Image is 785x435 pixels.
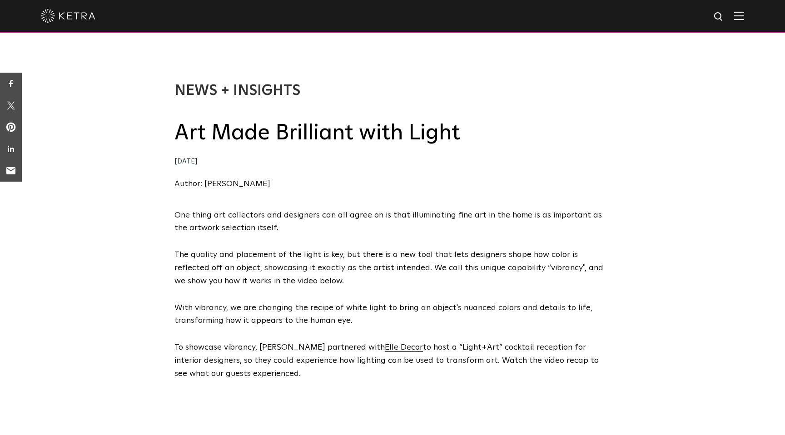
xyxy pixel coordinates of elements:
p: With vibrancy, we are changing the recipe of white light to bring an object's nuanced colors and ... [174,302,611,328]
a: News + Insights [174,84,300,98]
p: The quality and placement of the light is key, but there is a new tool that lets designers shape ... [174,248,611,287]
img: search icon [713,11,725,23]
img: ketra-logo-2019-white [41,9,95,23]
a: Elle Decor [385,343,423,351]
p: To showcase vibrancy, [PERSON_NAME] partnered with to host a “Light+Art” cocktail reception for i... [174,341,611,380]
img: Hamburger%20Nav.svg [734,11,744,20]
a: Author: [PERSON_NAME] [174,180,270,188]
div: [DATE] [174,155,611,168]
h2: Art Made Brilliant with Light [174,119,611,147]
p: One thing art collectors and designers can all agree on is that illuminating fine art in the home... [174,209,611,235]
